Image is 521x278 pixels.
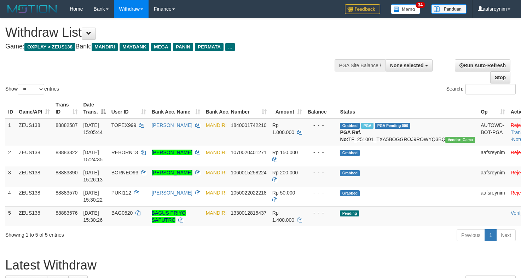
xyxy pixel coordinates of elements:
div: PGA Site Balance / [335,59,386,71]
h1: Withdraw List [5,25,340,40]
input: Search: [465,84,516,94]
span: Copy 1070020401271 to clipboard [231,150,266,155]
a: [PERSON_NAME] [152,190,192,196]
th: Amount: activate to sort column ascending [270,98,305,118]
span: Rp 1.400.000 [272,210,294,223]
td: 1 [5,118,16,146]
td: ZEUS138 [16,186,53,206]
span: PGA Pending [375,123,410,129]
a: BAGUS PRIYO SAPUTRO [152,210,186,223]
span: Grabbed [340,150,360,156]
div: - - - [308,209,335,216]
td: 4 [5,186,16,206]
div: - - - [308,169,335,176]
img: panduan.png [431,4,467,14]
a: [PERSON_NAME] [152,122,192,128]
th: Balance [305,98,337,118]
span: 88883390 [56,170,77,175]
span: MANDIRI [206,170,227,175]
a: Previous [457,229,485,241]
td: 3 [5,166,16,186]
td: AUTOWD-BOT-PGA [478,118,508,146]
td: 2 [5,146,16,166]
span: [DATE] 15:30:22 [83,190,103,203]
button: None selected [386,59,433,71]
span: Copy 1840001742210 to clipboard [231,122,266,128]
span: TOPEX999 [111,122,137,128]
span: PERMATA [195,43,224,51]
th: Bank Acc. Number: activate to sort column ascending [203,98,270,118]
span: MANDIRI [92,43,118,51]
span: Pending [340,210,359,216]
a: 1 [485,229,497,241]
th: Game/API: activate to sort column ascending [16,98,53,118]
span: [DATE] 15:05:44 [83,122,103,135]
span: MANDIRI [206,210,227,216]
div: - - - [308,122,335,129]
div: - - - [308,189,335,196]
span: BAG0520 [111,210,133,216]
img: Button%20Memo.svg [391,4,421,14]
td: TF_251001_TXA5BOGGROJ9ROWYQ3BQ [337,118,478,146]
a: Run Auto-Refresh [455,59,510,71]
td: 5 [5,206,16,226]
span: MAYBANK [120,43,149,51]
td: ZEUS138 [16,146,53,166]
span: MANDIRI [206,150,227,155]
span: Grabbed [340,170,360,176]
span: Grabbed [340,123,360,129]
div: - - - [308,149,335,156]
span: REBORN13 [111,150,138,155]
span: OXPLAY > ZEUS138 [24,43,75,51]
span: [DATE] 15:26:13 [83,170,103,183]
span: Copy 1050022022218 to clipboard [231,190,266,196]
select: Showentries [18,84,44,94]
span: BORNEO93 [111,170,138,175]
span: PANIN [173,43,193,51]
img: Feedback.jpg [345,4,380,14]
span: [DATE] 15:30:26 [83,210,103,223]
span: 88883576 [56,210,77,216]
td: ZEUS138 [16,118,53,146]
th: Date Trans.: activate to sort column descending [80,98,108,118]
span: Vendor URL: https://trx31.1velocity.biz [445,137,475,143]
a: Next [496,229,516,241]
span: 88882587 [56,122,77,128]
div: Showing 1 to 5 of 5 entries [5,228,212,238]
a: [PERSON_NAME] [152,170,192,175]
label: Search: [446,84,516,94]
td: aafsreynim [478,146,508,166]
b: PGA Ref. No: [340,129,361,142]
td: aafsreynim [478,166,508,186]
img: MOTION_logo.png [5,4,59,14]
span: Grabbed [340,190,360,196]
th: Trans ID: activate to sort column ascending [53,98,80,118]
span: MEGA [151,43,171,51]
span: Rp 1.000.000 [272,122,294,135]
span: 88883322 [56,150,77,155]
span: Copy 1330012815437 to clipboard [231,210,266,216]
span: 34 [416,2,425,8]
td: aafsreynim [478,186,508,206]
label: Show entries [5,84,59,94]
span: 88883570 [56,190,77,196]
td: ZEUS138 [16,206,53,226]
th: Bank Acc. Name: activate to sort column ascending [149,98,203,118]
th: Status [337,98,478,118]
span: Copy 1060015258224 to clipboard [231,170,266,175]
span: Rp 50.000 [272,190,295,196]
span: None selected [390,63,424,68]
a: [PERSON_NAME] [152,150,192,155]
td: ZEUS138 [16,166,53,186]
h1: Latest Withdraw [5,258,516,272]
th: ID [5,98,16,118]
span: Rp 150.000 [272,150,298,155]
h4: Game: Bank: [5,43,340,50]
span: MANDIRI [206,122,227,128]
span: MANDIRI [206,190,227,196]
span: PUKI112 [111,190,131,196]
span: [DATE] 15:24:35 [83,150,103,162]
th: User ID: activate to sort column ascending [109,98,149,118]
a: Stop [490,71,510,83]
th: Op: activate to sort column ascending [478,98,508,118]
